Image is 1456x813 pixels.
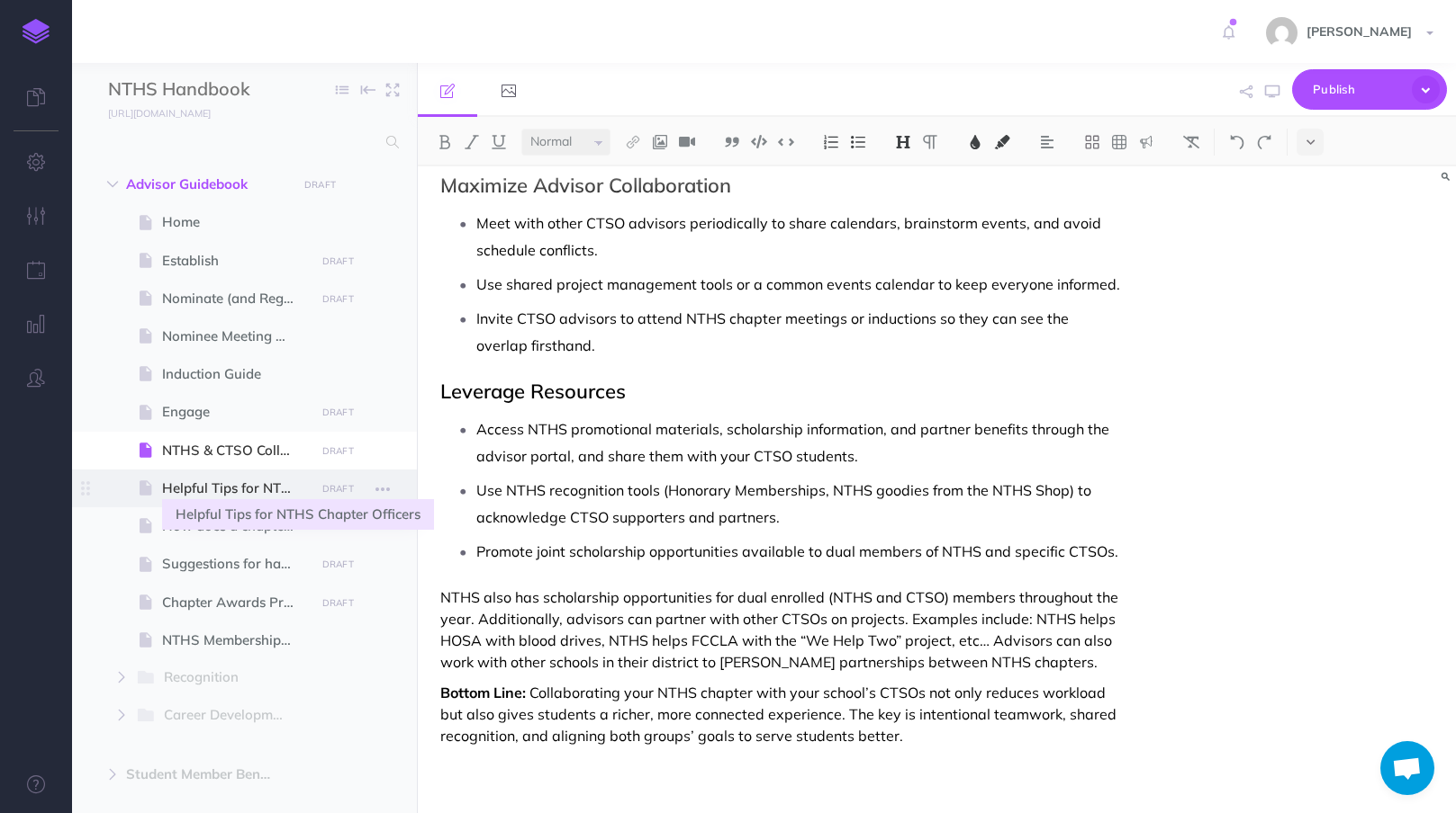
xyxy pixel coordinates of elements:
[23,19,50,44] img: logo-mark.svg
[1039,135,1055,149] img: Alignment dropdown menu button
[922,135,938,149] img: Paragraph button
[322,445,354,457] small: DRAFT
[440,379,626,404] span: Leverage Resources
[1380,741,1434,795] a: Open chat
[322,406,354,418] small: DRAFT
[1298,23,1421,40] span: [PERSON_NAME]
[315,251,360,272] button: DRAFT
[126,764,286,785] span: Student Member Benefits Guide
[1111,135,1127,149] img: Create table button
[850,135,866,149] img: Unordered list button
[625,135,641,149] img: Link button
[322,255,354,267] small: DRAFT
[679,135,695,149] img: Add video button
[162,250,309,272] span: Establish
[162,592,309,613] span: Chapter Awards Program
[162,440,309,461] span: NTHS & CTSO Collaboration Guide
[162,515,309,537] span: How does a chapter implement the Core Four Objectives?
[315,593,360,613] button: DRAFT
[162,553,309,575] span: Suggestions for having a Successful Chapter
[464,135,480,149] img: Italic button
[724,135,740,149] img: Blockquote button
[126,174,286,195] span: Advisor Guidebook
[994,135,1010,149] img: Text background color button
[315,516,360,537] button: DRAFT
[322,597,354,609] small: DRAFT
[751,135,767,148] img: Code block button
[491,135,507,149] img: Underline button
[162,288,309,309] span: Nominate (and Register)
[108,76,320,103] input: Documentation Name
[1292,69,1447,110] button: Publish
[476,214,1105,259] span: Meet with other CTSO advisors periodically to share calendars, brainstorm events, and avoid sched...
[1183,135,1199,149] img: Clear styles button
[322,558,354,570] small: DRAFT
[162,363,309,385] span: Induction Guide
[315,441,360,461] button: DRAFT
[315,478,360,499] button: DRAFT
[162,211,309,233] span: Home
[476,542,1118,560] span: Promote joint scholarship opportunities available to dual members of NTHS and specific CTSOs.
[440,588,1122,671] span: NTHS also has scholarship opportunities for dual enrolled (NTHS and CTSO) members throughout the ...
[652,135,668,149] img: Add image button
[315,289,360,309] button: DRAFT
[440,683,1120,745] span: Collaborating your NTHS chapter with your school’s CTSOs not only reduces workload but also gives...
[437,135,453,149] img: Bold button
[322,483,354,495] small: DRAFT
[1266,17,1298,49] img: e15ca27c081d2886606c458bc858b488.jpg
[162,630,309,651] span: NTHS Membership Criteria
[164,666,282,690] span: Recognition
[315,402,360,423] button: DRAFT
[778,135,794,148] img: Inline code button
[1256,135,1272,149] img: Redo
[298,174,343,195] button: DRAFT
[476,481,1095,526] span: Use NTHS recognition tools (Honorary Memberships, NTHS goodies from the NTHS Shop) to acknowledge...
[476,275,1120,293] span: Use shared project management tools or a common events calendar to keep everyone informed.
[315,554,360,575] button: DRAFT
[967,135,983,149] img: Text color button
[322,293,354,305] small: DRAFT
[108,126,375,158] input: Search
[1138,135,1154,149] img: Callout dropdown menu button
[162,401,309,423] span: Engage
[162,478,309,499] span: Helpful Tips for NTHS Chapter Officers
[1313,76,1403,103] span: Publish
[476,309,1072,354] span: Invite CTSO advisors to attend NTHS chapter meetings or inductions so they can see the overlap fi...
[895,135,911,149] img: Headings dropdown button
[322,521,354,532] small: DRAFT
[108,107,211,120] small: [URL][DOMAIN_NAME]
[823,135,839,149] img: Ordered list button
[476,420,1113,465] span: Access NTHS promotional materials, scholarship information, and partner benefits through the advi...
[304,179,336,191] small: DRAFT
[1229,135,1245,149] img: Undo
[72,103,229,121] a: [URL][DOMAIN_NAME]
[162,326,309,347] span: Nominee Meeting Guide
[440,683,526,701] span: Bottom Line:
[164,704,299,728] span: Career Development
[440,173,731,198] span: Maximize Advisor Collaboration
